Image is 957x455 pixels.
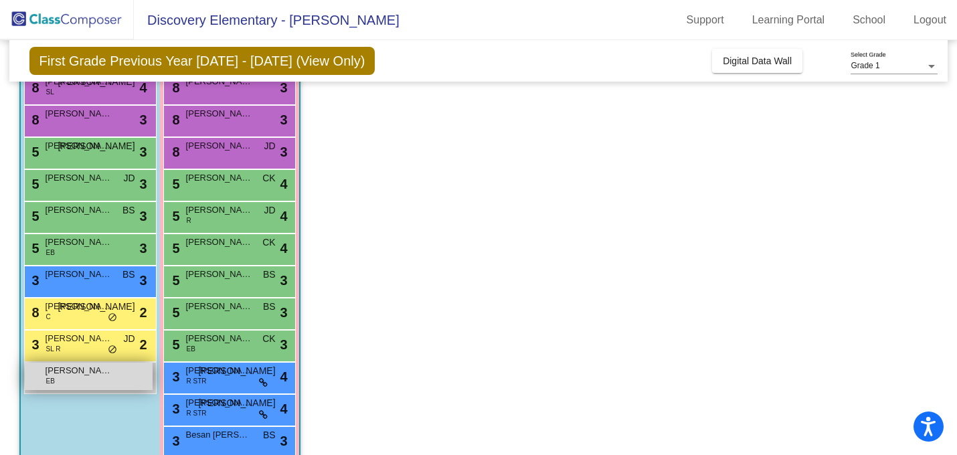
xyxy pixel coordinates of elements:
[186,364,253,377] span: [PERSON_NAME]
[263,268,276,282] span: BS
[280,335,287,355] span: 3
[169,337,180,352] span: 5
[46,268,112,281] span: [PERSON_NAME]
[280,270,287,290] span: 3
[134,9,400,31] span: Discovery Elementary - [PERSON_NAME]
[108,312,117,323] span: do_not_disturb_alt
[139,270,147,290] span: 3
[139,302,147,323] span: 2
[842,9,896,31] a: School
[187,408,207,418] span: R STR
[264,139,275,153] span: JD
[169,369,180,384] span: 3
[676,9,735,31] a: Support
[29,273,39,288] span: 3
[186,428,253,442] span: Besan [PERSON_NAME]
[169,80,180,95] span: 8
[29,80,39,95] span: 8
[46,236,112,249] span: [PERSON_NAME]
[29,47,375,75] span: First Grade Previous Year [DATE] - [DATE] (View Only)
[169,434,180,448] span: 3
[139,142,147,162] span: 3
[169,177,180,191] span: 5
[123,332,135,346] span: JD
[851,61,879,70] span: Grade 1
[186,396,253,409] span: [PERSON_NAME]
[742,9,836,31] a: Learning Portal
[280,110,287,130] span: 3
[263,428,276,442] span: BS
[186,236,253,249] span: [PERSON_NAME] [PERSON_NAME]
[198,364,275,378] span: [PERSON_NAME]
[280,174,287,194] span: 4
[280,367,287,387] span: 4
[186,203,253,217] span: [PERSON_NAME] Held
[264,203,275,217] span: JD
[29,241,39,256] span: 5
[187,344,195,354] span: EB
[46,300,112,313] span: [PERSON_NAME]
[46,171,112,185] span: [PERSON_NAME]
[198,396,275,410] span: [PERSON_NAME]
[139,174,147,194] span: 3
[169,241,180,256] span: 5
[280,302,287,323] span: 3
[280,78,287,98] span: 3
[46,203,112,217] span: [PERSON_NAME]
[186,332,253,345] span: [PERSON_NAME]
[169,401,180,416] span: 3
[29,145,39,159] span: 5
[139,335,147,355] span: 2
[29,305,39,320] span: 8
[280,142,287,162] span: 3
[186,171,253,185] span: [PERSON_NAME]
[169,112,180,127] span: 8
[262,171,275,185] span: CK
[280,431,287,451] span: 3
[280,206,287,226] span: 4
[46,248,55,258] span: EB
[108,345,117,355] span: do_not_disturb_alt
[169,145,180,159] span: 8
[46,332,112,345] span: [PERSON_NAME]
[46,87,54,97] span: SL
[29,112,39,127] span: 8
[122,268,135,282] span: BS
[46,376,55,386] span: EB
[122,203,135,217] span: BS
[723,56,792,66] span: Digital Data Wall
[58,75,135,89] span: [PERSON_NAME]
[903,9,957,31] a: Logout
[186,300,253,313] span: [PERSON_NAME]
[46,139,112,153] span: [PERSON_NAME]
[262,332,275,346] span: CK
[139,238,147,258] span: 3
[280,399,287,419] span: 4
[280,238,287,258] span: 4
[46,312,51,322] span: C
[187,376,207,386] span: R STR
[123,171,135,185] span: JD
[169,273,180,288] span: 5
[29,177,39,191] span: 5
[169,209,180,223] span: 5
[186,268,253,281] span: [PERSON_NAME]
[29,337,39,352] span: 3
[139,206,147,226] span: 3
[58,300,135,314] span: [PERSON_NAME]
[58,139,135,153] span: [PERSON_NAME]
[712,49,802,73] button: Digital Data Wall
[186,139,253,153] span: [PERSON_NAME]
[46,364,112,377] span: [PERSON_NAME]
[46,344,61,354] span: SL R
[262,236,275,250] span: CK
[46,107,112,120] span: [PERSON_NAME]
[29,209,39,223] span: 5
[169,305,180,320] span: 5
[263,300,276,314] span: BS
[139,110,147,130] span: 3
[187,215,191,225] span: R
[139,78,147,98] span: 4
[186,107,253,120] span: [PERSON_NAME]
